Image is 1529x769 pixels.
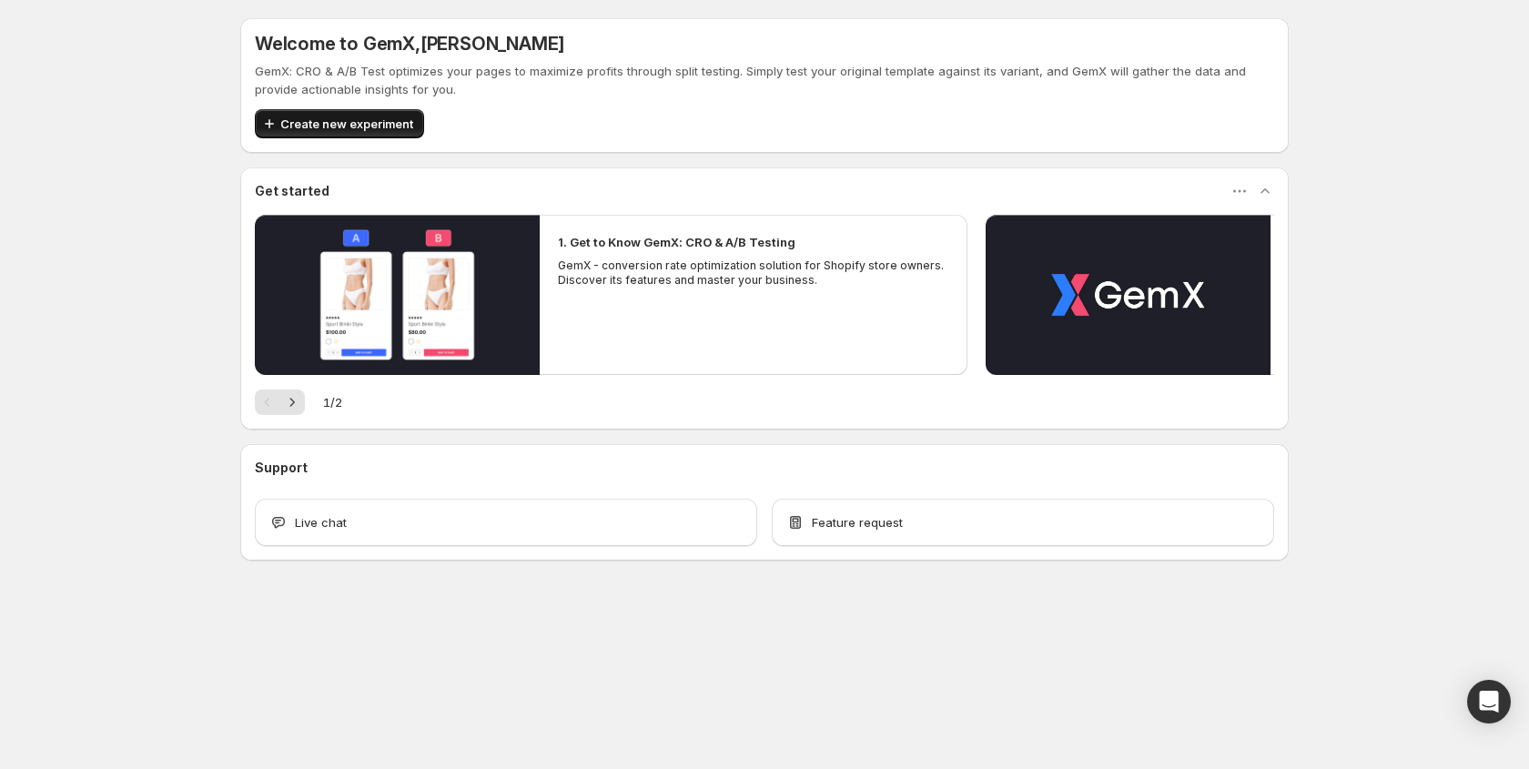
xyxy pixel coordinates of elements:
[255,390,305,415] nav: Pagination
[415,33,564,55] span: , [PERSON_NAME]
[558,258,949,288] p: GemX - conversion rate optimization solution for Shopify store owners. Discover its features and ...
[255,62,1274,98] p: GemX: CRO & A/B Test optimizes your pages to maximize profits through split testing. Simply test ...
[255,33,564,55] h5: Welcome to GemX
[255,215,540,375] button: Play video
[812,513,903,531] span: Feature request
[986,215,1271,375] button: Play video
[1467,680,1511,723] div: Open Intercom Messenger
[558,233,795,251] h2: 1. Get to Know GemX: CRO & A/B Testing
[255,459,308,477] h3: Support
[255,109,424,138] button: Create new experiment
[323,393,342,411] span: 1 / 2
[295,513,347,531] span: Live chat
[280,115,413,133] span: Create new experiment
[279,390,305,415] button: Next
[255,182,329,200] h3: Get started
